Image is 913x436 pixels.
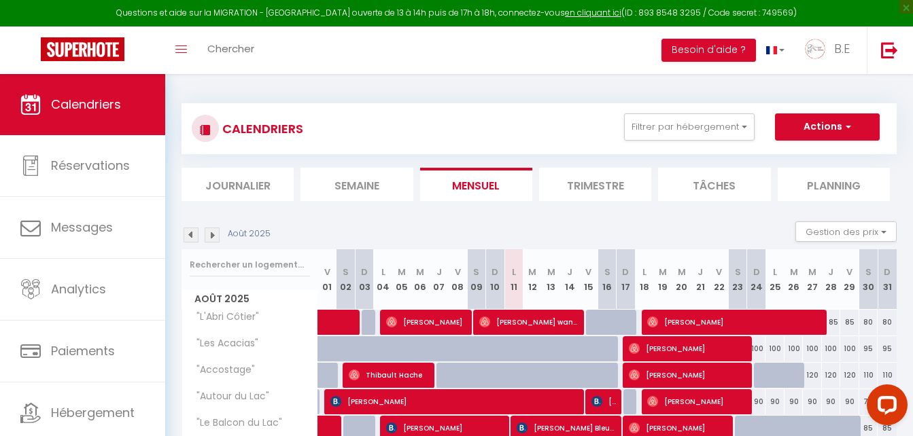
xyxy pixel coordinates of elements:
[865,266,872,278] abbr: S
[591,388,616,414] span: [PERSON_NAME]
[785,336,803,361] div: 100
[697,266,703,278] abbr: J
[710,249,728,310] th: 22
[184,416,286,431] span: "Le Balcon du Lac"
[884,266,891,278] abbr: D
[691,249,710,310] th: 21
[386,309,466,335] span: [PERSON_NAME]
[398,266,406,278] abbr: M
[565,7,621,18] a: en cliquant ici
[728,249,746,310] th: 23
[840,249,859,310] th: 29
[753,266,760,278] abbr: D
[486,249,504,310] th: 10
[878,363,897,388] div: 110
[190,253,310,277] input: Rechercher un logement...
[51,219,113,236] span: Messages
[840,310,859,335] div: 85
[658,168,770,201] li: Tâches
[51,280,106,297] span: Analytics
[51,404,135,421] span: Hébergement
[184,310,262,325] span: "L'Abri Côtier"
[184,363,258,378] span: "Accostage"
[467,249,485,310] th: 09
[411,249,430,310] th: 06
[881,41,898,58] img: logout
[778,168,890,201] li: Planning
[349,362,428,388] span: Thibault Hache
[856,379,913,436] iframe: LiveChat chat widget
[822,363,840,388] div: 120
[542,249,560,310] th: 13
[822,310,840,335] div: 85
[840,336,859,361] div: 100
[785,389,803,414] div: 90
[716,266,722,278] abbr: V
[512,266,516,278] abbr: L
[803,363,821,388] div: 120
[455,266,461,278] abbr: V
[343,266,349,278] abbr: S
[747,249,765,310] th: 24
[765,249,784,310] th: 25
[604,266,610,278] abbr: S
[41,37,124,61] img: Super Booking
[381,266,385,278] abbr: L
[492,266,498,278] abbr: D
[785,249,803,310] th: 26
[822,389,840,414] div: 90
[803,336,821,361] div: 100
[528,266,536,278] abbr: M
[805,39,825,59] img: ...
[436,266,442,278] abbr: J
[392,249,411,310] th: 05
[430,249,448,310] th: 07
[228,228,271,240] p: Août 2025
[747,389,765,414] div: 90
[523,249,541,310] th: 12
[207,41,254,56] span: Chercher
[878,310,897,335] div: 80
[51,96,121,113] span: Calendriers
[846,266,852,278] abbr: V
[51,342,115,359] span: Paiements
[654,249,672,310] th: 19
[678,266,686,278] abbr: M
[361,266,368,278] abbr: D
[795,221,897,242] button: Gestion des prix
[808,266,816,278] abbr: M
[479,309,577,335] span: [PERSON_NAME] wants
[182,168,294,201] li: Journalier
[579,249,598,310] th: 15
[775,113,880,141] button: Actions
[624,113,755,141] button: Filtrer par hébergement
[473,266,479,278] abbr: S
[629,362,745,388] span: [PERSON_NAME]
[547,266,555,278] abbr: M
[318,249,337,310] th: 01
[585,266,591,278] abbr: V
[661,39,756,62] button: Besoin d'aide ?
[803,249,821,310] th: 27
[355,249,373,310] th: 03
[765,336,784,361] div: 100
[300,168,413,201] li: Semaine
[560,249,579,310] th: 14
[822,336,840,361] div: 100
[828,266,833,278] abbr: J
[859,249,878,310] th: 30
[647,388,745,414] span: [PERSON_NAME]
[567,266,572,278] abbr: J
[51,157,130,174] span: Réservations
[795,26,867,74] a: ... B.E
[504,249,523,310] th: 11
[416,266,424,278] abbr: M
[635,249,653,310] th: 18
[184,389,273,404] span: "Autour du Lac"
[598,249,616,310] th: 16
[747,336,765,361] div: 100
[790,266,798,278] abbr: M
[735,266,741,278] abbr: S
[859,363,878,388] div: 110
